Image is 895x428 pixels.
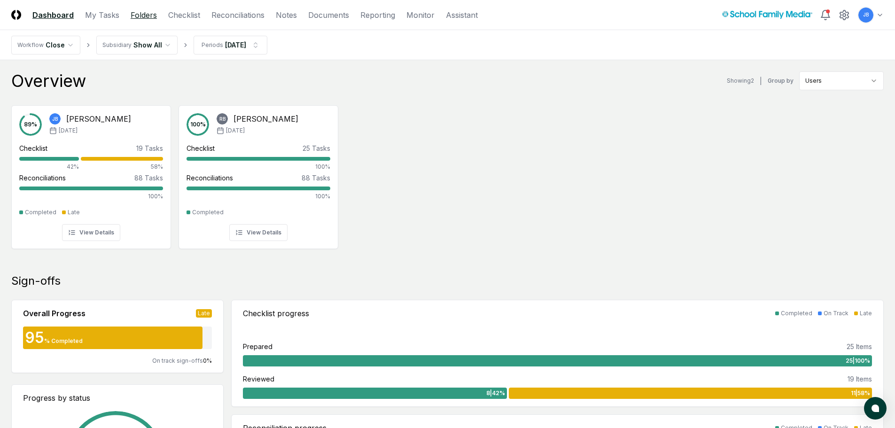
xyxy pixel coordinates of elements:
div: [PERSON_NAME] [233,113,298,125]
div: Progress by status [23,392,212,404]
button: JB [857,7,874,23]
div: 100% [187,192,330,201]
a: Dashboard [32,9,74,21]
img: Logo [11,10,21,20]
div: Sign-offs [11,273,884,288]
div: 88 Tasks [302,173,330,183]
span: RB [219,116,226,123]
div: 88 Tasks [134,173,163,183]
div: Showing 2 [727,77,754,85]
div: Overall Progress [23,308,86,319]
div: 19 Tasks [136,143,163,153]
div: Checklist [19,143,47,153]
nav: breadcrumb [11,36,267,54]
a: 100%RB[PERSON_NAME][DATE]Checklist25 Tasks100%Reconciliations88 Tasks100%CompletedView Details [179,98,338,249]
div: Late [860,309,872,318]
span: 0 % [203,357,212,364]
div: 58% [81,163,163,171]
button: atlas-launcher [864,397,887,420]
div: Workflow [17,41,44,49]
span: JB [52,116,58,123]
a: Notes [276,9,297,21]
div: 42% [19,163,79,171]
a: Checklist [168,9,200,21]
div: % Completed [44,337,83,345]
a: Assistant [446,9,478,21]
div: Completed [192,208,224,217]
a: Monitor [406,9,435,21]
div: Completed [25,208,56,217]
div: Reconciliations [19,173,66,183]
div: Reviewed [243,374,274,384]
div: Subsidiary [102,41,132,49]
span: 25 | 100 % [846,357,870,365]
div: Checklist progress [243,308,309,319]
div: 25 Tasks [303,143,330,153]
div: Reconciliations [187,173,233,183]
a: Reconciliations [211,9,265,21]
div: [DATE] [225,40,246,50]
div: 100% [19,192,163,201]
a: Reporting [360,9,395,21]
span: 8 | 42 % [486,389,505,397]
span: 11 | 58 % [851,389,870,397]
div: 100% [187,163,330,171]
div: Periods [202,41,223,49]
a: 89%JB[PERSON_NAME][DATE]Checklist19 Tasks42%58%Reconciliations88 Tasks100%CompletedLateView Details [11,98,171,249]
img: School Family Media logo [722,11,812,19]
div: Prepared [243,342,272,351]
div: Overview [11,71,86,90]
div: Late [68,208,80,217]
span: JB [863,11,869,18]
label: Group by [768,78,794,84]
div: 95 [23,330,44,345]
a: Documents [308,9,349,21]
span: [DATE] [226,126,245,135]
div: [PERSON_NAME] [66,113,131,125]
div: 25 Items [847,342,872,351]
a: Folders [131,9,157,21]
div: | [760,76,762,86]
div: Completed [781,309,812,318]
button: View Details [229,224,288,241]
button: View Details [62,224,120,241]
span: On track sign-offs [152,357,203,364]
a: My Tasks [85,9,119,21]
div: 19 Items [848,374,872,384]
span: [DATE] [59,126,78,135]
div: Checklist [187,143,215,153]
a: Checklist progressCompletedOn TrackLatePrepared25 Items25|100%Reviewed19 Items8|42%11|58% [231,300,884,407]
button: Periods[DATE] [194,36,267,54]
div: Late [196,309,212,318]
div: On Track [824,309,848,318]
